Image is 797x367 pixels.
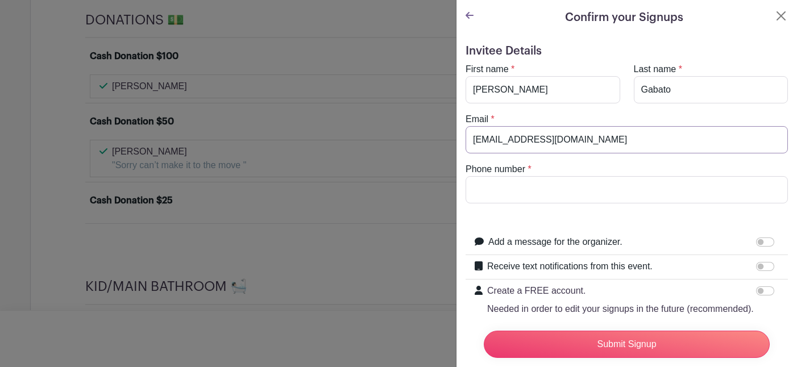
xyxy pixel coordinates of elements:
p: Needed in order to edit your signups in the future (recommended). [487,302,754,316]
label: Last name [634,62,676,76]
button: Close [774,9,788,23]
label: Add a message for the organizer. [488,235,622,249]
label: Phone number [466,162,525,176]
p: Create a FREE account. [487,284,754,298]
input: Submit Signup [484,331,770,358]
h5: Confirm your Signups [565,9,683,26]
label: Email [466,112,488,126]
label: First name [466,62,509,76]
label: Receive text notifications from this event. [487,260,653,273]
h5: Invitee Details [466,44,788,58]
